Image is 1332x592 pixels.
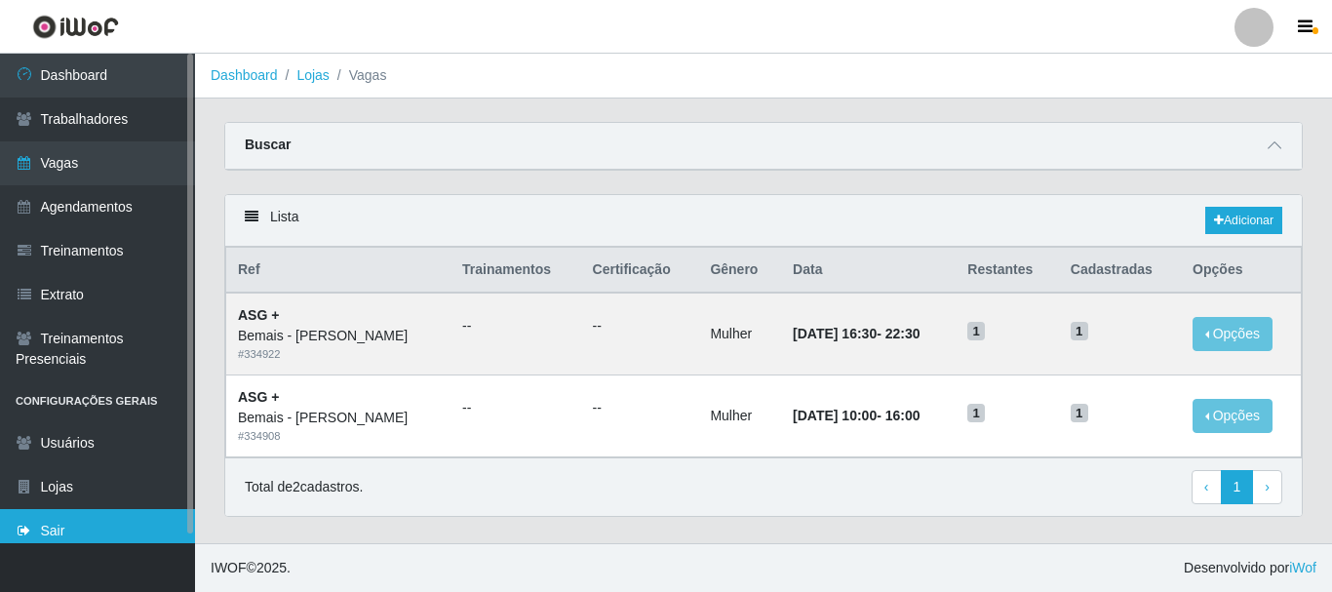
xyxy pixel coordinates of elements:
[238,408,439,428] div: Bemais - [PERSON_NAME]
[885,408,921,423] time: 16:00
[1192,470,1282,505] nav: pagination
[330,65,387,86] li: Vagas
[1204,479,1209,494] span: ‹
[793,408,920,423] strong: -
[698,248,781,294] th: Gênero
[1059,248,1181,294] th: Cadastradas
[793,326,877,341] time: [DATE] 16:30
[462,316,568,336] ul: --
[885,326,921,341] time: 22:30
[32,15,119,39] img: CoreUI Logo
[593,316,687,336] ul: --
[781,248,956,294] th: Data
[226,248,451,294] th: Ref
[211,558,291,578] span: © 2025 .
[698,375,781,457] td: Mulher
[793,408,877,423] time: [DATE] 10:00
[956,248,1058,294] th: Restantes
[225,195,1302,247] div: Lista
[238,326,439,346] div: Bemais - [PERSON_NAME]
[296,67,329,83] a: Lojas
[1193,317,1273,351] button: Opções
[1071,404,1088,423] span: 1
[1184,558,1316,578] span: Desenvolvido por
[698,293,781,375] td: Mulher
[211,67,278,83] a: Dashboard
[1181,248,1301,294] th: Opções
[195,54,1332,99] nav: breadcrumb
[581,248,699,294] th: Certificação
[238,389,279,405] strong: ASG +
[1289,560,1316,575] a: iWof
[593,398,687,418] ul: --
[238,307,279,323] strong: ASG +
[967,322,985,341] span: 1
[1193,399,1273,433] button: Opções
[462,398,568,418] ul: --
[245,477,363,497] p: Total de 2 cadastros.
[238,346,439,363] div: # 334922
[1252,470,1282,505] a: Next
[967,404,985,423] span: 1
[1221,470,1254,505] a: 1
[238,428,439,445] div: # 334908
[245,137,291,152] strong: Buscar
[1265,479,1270,494] span: ›
[1071,322,1088,341] span: 1
[211,560,247,575] span: IWOF
[1205,207,1282,234] a: Adicionar
[793,326,920,341] strong: -
[451,248,580,294] th: Trainamentos
[1192,470,1222,505] a: Previous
